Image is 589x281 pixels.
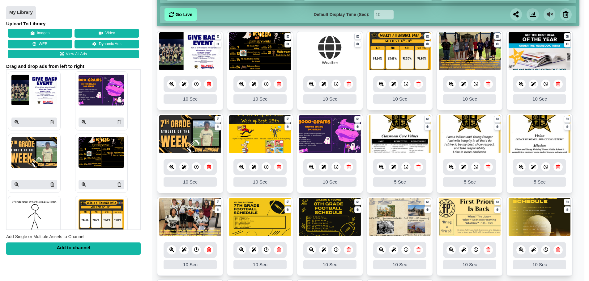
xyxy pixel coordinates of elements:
img: P250x250 image processing20251006 2065718 1de5sm [11,200,57,230]
img: 229.179 kb [299,115,361,154]
img: 1262.783 kb [229,32,291,71]
img: 645.000 kb [159,32,221,71]
img: 92.625 kb [439,198,501,236]
iframe: Chat Widget [558,251,589,281]
div: 10 Sec [164,177,217,187]
a: Go Live [164,8,197,21]
span: Drag and drop ads from left to right [6,64,141,70]
img: P250x250 image processing20251008 2065718 8yiblu [79,75,124,106]
div: Add to channel [6,242,141,255]
div: 10 Sec [233,177,287,187]
img: P250x250 image processing20251008 2065718 1gq3r07 [11,137,57,168]
button: Video [75,29,139,38]
div: 10 Sec [373,94,426,104]
img: 5.913 mb [159,198,221,236]
h4: Upload To Library [6,21,141,27]
div: 10 Sec [513,94,566,104]
img: 6.462 mb [439,32,501,71]
input: Seconds [374,10,394,19]
div: 10 Sec [513,260,566,269]
img: 13.968 mb [299,198,361,236]
a: Dynamic Ads [75,40,139,49]
div: 10 Sec [233,94,287,104]
img: 8.781 mb [229,198,291,236]
span: Add Single or Multiple Assets to Channel [6,234,84,239]
img: P250x250 image processing20251006 2065718 1yxumpr [79,200,124,230]
div: 10 Sec [303,94,356,104]
div: 5 Sec [513,177,566,187]
div: 5 Sec [443,177,496,187]
img: P250x250 image processing20251008 2065718 1ru8bz0 [11,75,57,106]
div: Weather [322,60,338,66]
img: 5.180 mb [229,115,291,154]
img: 1786.025 kb [439,115,501,154]
div: 10 Sec [373,260,426,269]
img: 1788.290 kb [509,115,570,154]
img: 842.610 kb [509,198,570,236]
div: 10 Sec [443,260,496,269]
a: My Library [6,6,36,19]
div: 10 Sec [164,94,217,104]
img: 405.650 kb [159,115,221,154]
img: 1802.340 kb [369,115,431,154]
img: 31.917 mb [369,198,431,236]
div: 10 Sec [303,260,356,269]
div: 10 Sec [303,177,356,187]
div: 10 Sec [164,260,217,269]
div: 5 Sec [373,177,426,187]
button: WEB [8,40,72,49]
img: P250x250 image processing20251007 2065718 1ckfnay [79,137,124,168]
div: 10 Sec [233,260,287,269]
img: 590.812 kb [369,32,431,71]
label: Default Display Time (Sec): [314,11,369,18]
div: 10 Sec [443,94,496,104]
button: Images [8,29,72,38]
a: View All Ads [8,50,139,59]
img: 8.962 mb [509,32,570,71]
